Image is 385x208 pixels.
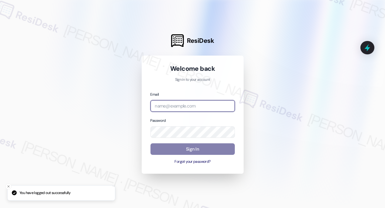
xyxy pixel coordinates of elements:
input: name@example.com [150,100,235,112]
label: Email [150,92,159,97]
h1: Welcome back [150,64,235,73]
span: ResiDesk [187,36,214,45]
img: ResiDesk Logo [171,34,184,47]
button: Close toast [5,183,12,189]
p: Sign in to your account [150,77,235,83]
p: You have logged out successfully [19,190,70,196]
button: Sign In [150,143,235,155]
button: Forgot your password? [150,159,235,165]
label: Password [150,118,166,123]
